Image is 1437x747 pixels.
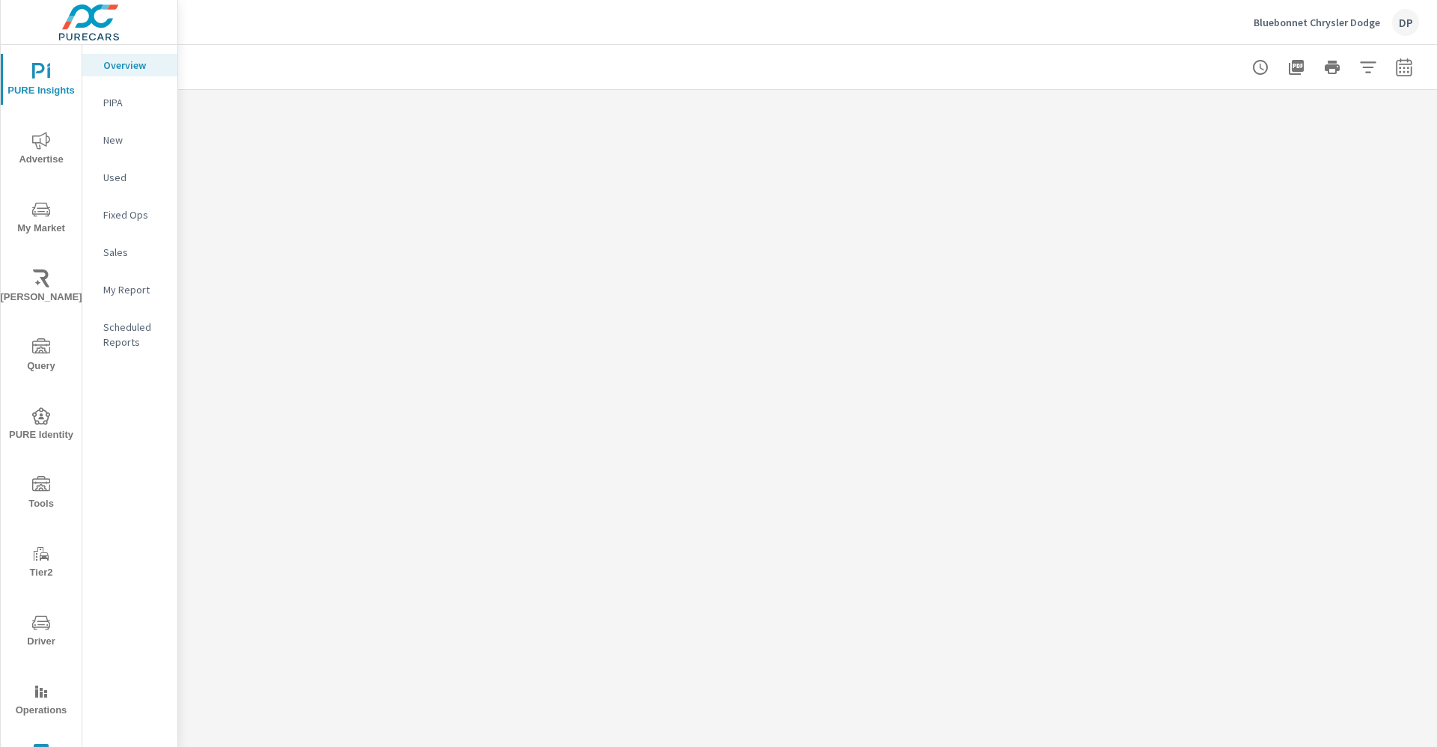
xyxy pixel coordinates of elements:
button: Select Date Range [1389,52,1419,82]
span: [PERSON_NAME] [5,269,77,306]
span: Tools [5,476,77,513]
span: Query [5,338,77,375]
p: Bluebonnet Chrysler Dodge [1254,16,1380,29]
p: Scheduled Reports [103,320,165,350]
div: Scheduled Reports [82,316,177,353]
span: Advertise [5,132,77,168]
p: New [103,132,165,147]
span: PURE Insights [5,63,77,100]
div: Sales [82,241,177,263]
div: Used [82,166,177,189]
button: "Export Report to PDF" [1281,52,1311,82]
span: Driver [5,614,77,650]
p: Fixed Ops [103,207,165,222]
button: Apply Filters [1353,52,1383,82]
span: Operations [5,683,77,719]
div: New [82,129,177,151]
p: Overview [103,58,165,73]
div: Fixed Ops [82,204,177,226]
div: My Report [82,278,177,301]
span: Tier2 [5,545,77,582]
div: DP [1392,9,1419,36]
p: Sales [103,245,165,260]
p: Used [103,170,165,185]
p: My Report [103,282,165,297]
span: PURE Identity [5,407,77,444]
p: PIPA [103,95,165,110]
button: Print Report [1317,52,1347,82]
div: PIPA [82,91,177,114]
div: Overview [82,54,177,76]
span: My Market [5,201,77,237]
